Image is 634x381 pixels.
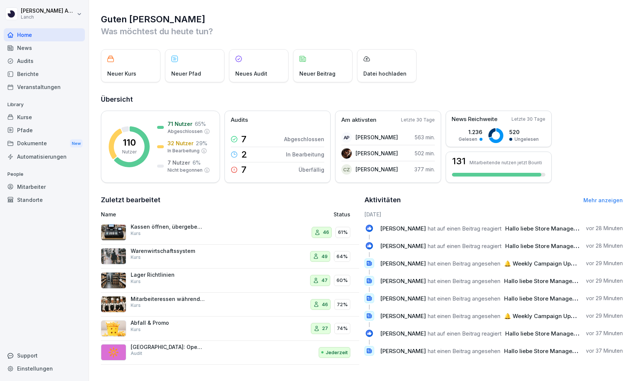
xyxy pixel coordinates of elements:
p: Was möchtest du heute tun? [101,25,623,37]
p: 60% [337,277,348,284]
a: Home [4,28,85,41]
p: [PERSON_NAME] [356,133,398,141]
p: 32 Nutzer [168,139,194,147]
a: Lager RichtlinienKurs4760% [101,269,359,293]
p: 502 min. [415,149,435,157]
p: vor 29 Minuten [586,260,623,267]
p: vor 37 Minuten [586,330,623,337]
span: hat auf einen Beitrag reagiert [428,225,501,232]
p: Kurs [131,278,141,285]
p: Warenwirtschaftssystem [131,248,205,254]
p: Gelesen [459,136,477,143]
p: 74% [337,325,348,332]
a: Mitarbeiter [4,180,85,193]
p: Nicht begonnen [168,167,203,174]
p: vor 28 Minuten [586,242,623,250]
span: [PERSON_NAME] [380,330,426,337]
span: [PERSON_NAME] [380,312,426,320]
a: Abfall & PromoKurs2774% [101,317,359,341]
img: lbqg5rbd359cn7pzouma6c8b.png [341,148,352,159]
p: 61% [338,229,348,236]
a: Berichte [4,67,85,80]
p: vor 29 Minuten [586,312,623,320]
p: Name [101,210,261,218]
p: 49 [321,253,328,260]
p: 7 Nutzer [168,159,190,166]
p: vor 29 Minuten [586,277,623,285]
a: News [4,41,85,54]
p: vor 29 Minuten [586,295,623,302]
h2: Übersicht [101,94,623,105]
p: 520 [509,128,539,136]
a: Mehr anzeigen [583,197,623,203]
p: [PERSON_NAME] [356,149,398,157]
p: 2 [241,150,247,159]
p: Neues Audit [235,70,267,77]
span: [PERSON_NAME] [380,225,426,232]
a: Kurse [4,111,85,124]
img: g9g0z14z6r0gwnvoxvhir8sm.png [101,272,126,289]
p: 377 min. [414,165,435,173]
p: 46 [323,229,329,236]
p: 46 [322,301,328,308]
span: [PERSON_NAME] [380,260,426,267]
p: 72% [337,301,348,308]
a: Automatisierungen [4,150,85,163]
img: xjzuossoc1a89jeij0tv46pl.png [101,296,126,312]
p: Kassen öffnen, übergeben & schließen [131,223,205,230]
p: 65 % [195,120,206,128]
p: Abfall & Promo [131,320,205,326]
span: hat auf einen Beitrag reagiert [428,242,501,250]
p: Überfällig [299,166,324,174]
p: Jederzeit [326,349,348,356]
p: In Bearbeitung [286,150,324,158]
p: News Reichweite [452,115,497,124]
p: Nutzer [122,149,137,155]
a: Pfade [4,124,85,137]
p: Abgeschlossen [168,128,203,135]
a: Audits [4,54,85,67]
p: Status [334,210,350,218]
p: vor 37 Minuten [586,347,623,355]
p: Ungelesen [514,136,539,143]
p: [PERSON_NAME] Ahlert [21,8,75,14]
p: 29 % [196,139,207,147]
h3: 131 [452,157,466,166]
div: AP [341,132,352,143]
p: 1.236 [459,128,482,136]
h6: [DATE] [364,210,623,218]
a: 🔆[GEOGRAPHIC_DATA]: OpeningAuditJederzeit [101,341,359,365]
a: Einstellungen [4,362,85,375]
p: 563 min. [415,133,435,141]
p: [PERSON_NAME] [356,165,398,173]
img: h81973bi7xjfk70fncdre0go.png [101,224,126,241]
p: 🔆 [108,346,119,359]
p: 7 [241,135,246,144]
p: Mitarbeitende nutzen jetzt Bounti [469,160,542,165]
p: Lanch [21,15,75,20]
div: Dokumente [4,137,85,150]
span: hat auf einen Beitrag reagiert [428,330,501,337]
p: Library [4,99,85,111]
h1: Guten [PERSON_NAME] [101,13,623,25]
p: 64% [337,253,348,260]
p: 71 Nutzer [168,120,192,128]
p: 47 [321,277,328,284]
a: Standorte [4,193,85,206]
span: [PERSON_NAME] [380,277,426,285]
p: Letzte 30 Tage [512,116,545,123]
p: Abgeschlossen [284,135,324,143]
p: Mitarbeiteressen während der Schicht [131,296,205,302]
span: hat einen Beitrag angesehen [428,312,500,320]
span: hat einen Beitrag angesehen [428,295,500,302]
p: Neuer Beitrag [299,70,335,77]
span: hat einen Beitrag angesehen [428,277,500,285]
